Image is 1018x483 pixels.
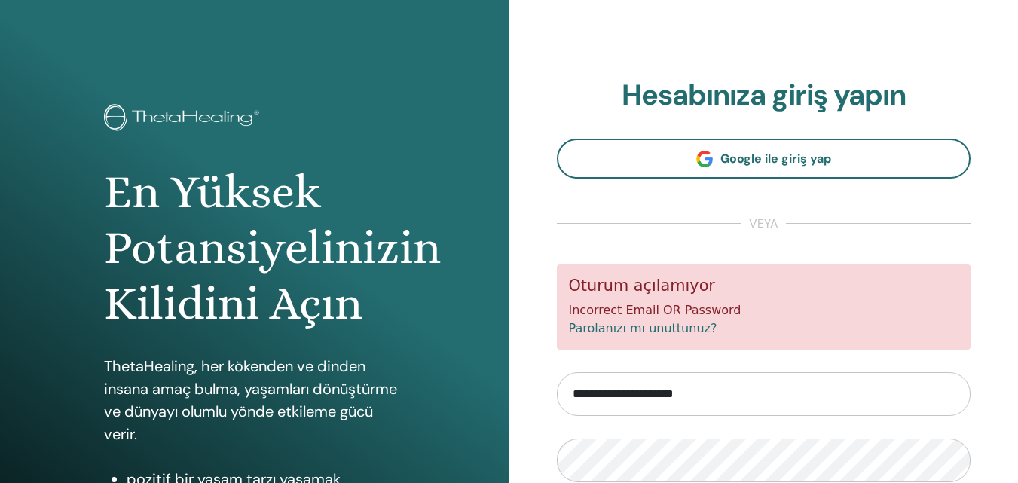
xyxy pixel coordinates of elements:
span: veya [741,215,786,233]
span: Google ile giriş yap [720,151,831,167]
a: Google ile giriş yap [557,139,971,179]
h5: Oturum açılamıyor [569,277,959,295]
p: ThetaHealing, her kökenden ve dinden insana amaç bulma, yaşamları dönüştürme ve dünyayı olumlu yö... [104,355,405,445]
div: Incorrect Email OR Password [557,264,971,350]
h1: En Yüksek Potansiyelinizin Kilidini Açın [104,164,405,332]
a: Parolanızı mı unuttunuz? [569,321,717,335]
h2: Hesabınıza giriş yapın [557,78,971,113]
